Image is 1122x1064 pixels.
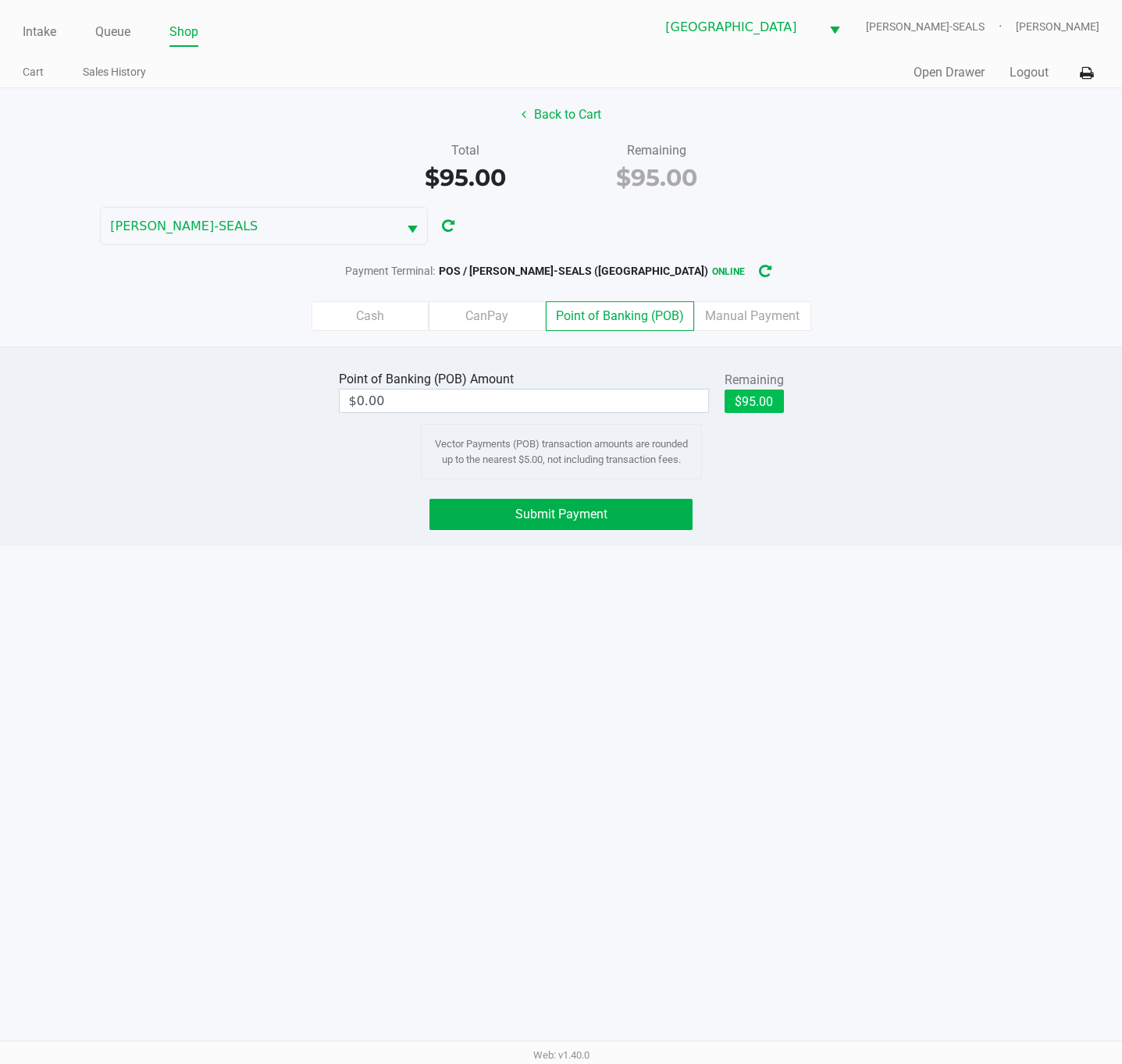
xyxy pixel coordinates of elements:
[382,141,550,160] div: Total
[110,217,388,236] span: [PERSON_NAME]-SEALS
[914,63,985,82] button: Open Drawer
[345,265,435,277] span: Payment Terminal:
[429,301,546,331] label: CanPay
[511,100,611,130] button: Back to Cart
[23,62,44,82] a: Cart
[397,208,427,244] button: Select
[665,18,810,37] span: [GEOGRAPHIC_DATA]
[725,371,784,390] div: Remaining
[23,21,56,43] a: Intake
[712,266,745,277] span: online
[421,424,702,479] div: Vector Payments (POB) transaction amounts are rounded up to the nearest $5.00, not including tran...
[546,301,694,331] label: Point of Banking (POB)
[95,21,130,43] a: Queue
[439,265,708,277] span: POS / [PERSON_NAME]-SEALS ([GEOGRAPHIC_DATA])
[1016,19,1099,35] span: [PERSON_NAME]
[866,19,1016,35] span: [PERSON_NAME]-SEALS
[169,21,198,43] a: Shop
[83,62,146,82] a: Sales History
[312,301,429,331] label: Cash
[573,160,741,195] div: $95.00
[573,141,741,160] div: Remaining
[694,301,811,331] label: Manual Payment
[725,390,784,413] button: $95.00
[533,1049,589,1061] span: Web: v1.40.0
[1010,63,1049,82] button: Logout
[429,499,693,530] button: Submit Payment
[515,507,607,521] span: Submit Payment
[820,9,850,45] button: Select
[339,370,520,389] div: Point of Banking (POB) Amount
[382,160,550,195] div: $95.00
